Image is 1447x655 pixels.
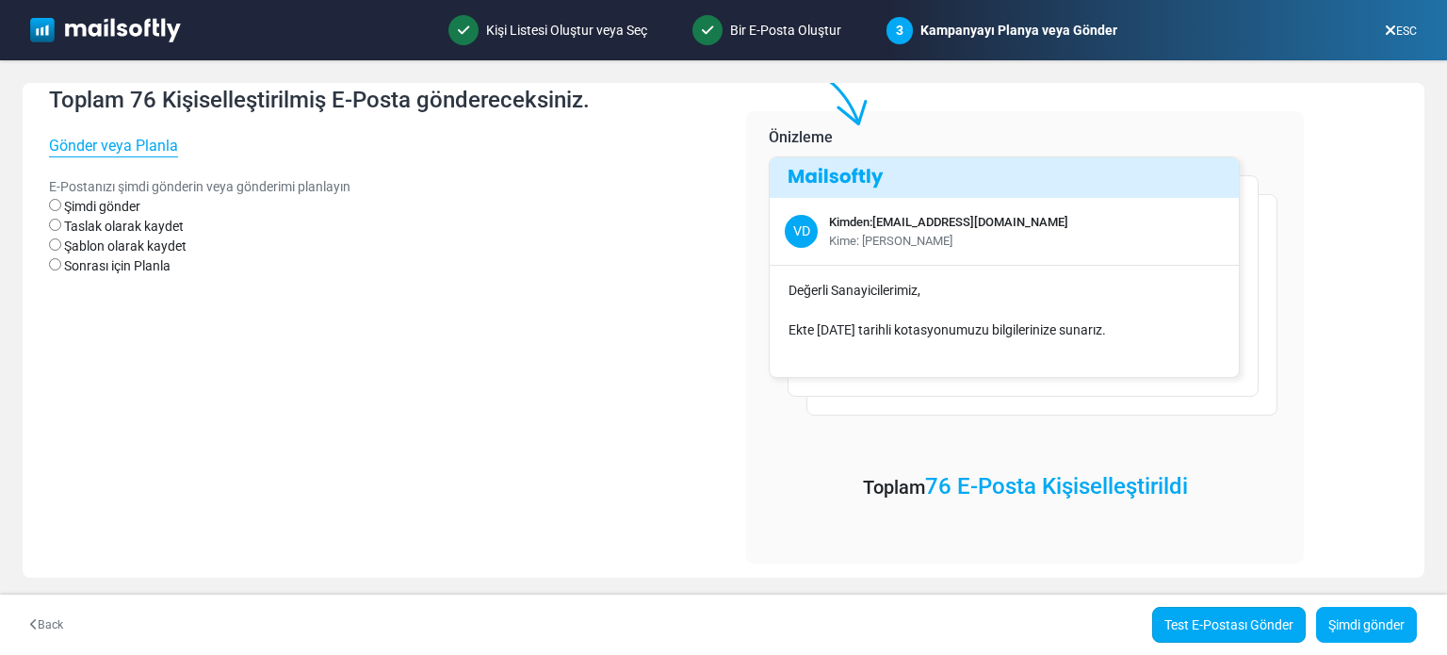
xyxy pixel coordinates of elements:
span: 3 [886,17,913,44]
a: Back [30,616,63,633]
p: Önizleme [769,126,1281,149]
a: ESC [1385,25,1417,38]
div: Kime: [PERSON_NAME] [829,232,1068,251]
p: E-Postanızı şimdi gönderin veya gönderimi planlayın [49,177,712,197]
a: 76 E-Posta Kişiselleştirildi [925,473,1188,499]
h6: Gönder veya Planla [49,137,712,155]
label: Şimdi gönder [64,197,140,217]
span: Değerli Sanayicilerimiz, [789,283,920,298]
a: Şimdi gönder [1316,607,1417,643]
label: Taslak olarak kaydet [64,217,184,237]
span: Ekte [DATE] tarihli kotasyonumuzu bilgilerinize sunarız. [789,322,1106,337]
div: Kimden: [EMAIL_ADDRESS][DOMAIN_NAME] [829,213,1068,232]
label: Sonrası için Planla [64,256,171,276]
a: Test E-Postası Gönder [1152,607,1306,643]
span: VD [785,215,818,248]
h4: Toplam 76 Kişiselleştirilmiş E-Posta göndereceksiniz. [49,87,712,114]
img: mailsoftly_white_logo.svg [30,18,181,42]
p: Toplam [863,469,1188,503]
label: Şablon olarak kaydet [64,237,187,256]
div: Kampanyayı Planya veya Gönder [871,2,1132,59]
